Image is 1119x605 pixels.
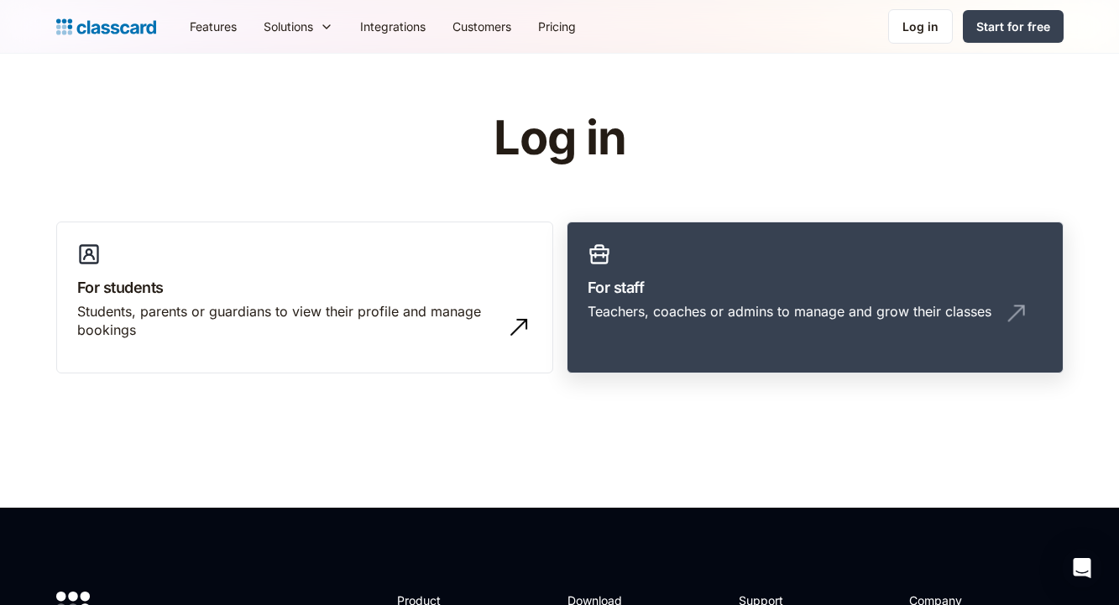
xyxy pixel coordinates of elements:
[888,9,953,44] a: Log in
[567,222,1064,374] a: For staffTeachers, coaches or admins to manage and grow their classes
[56,222,553,374] a: For studentsStudents, parents or guardians to view their profile and manage bookings
[293,112,826,164] h1: Log in
[439,8,525,45] a: Customers
[250,8,347,45] div: Solutions
[264,18,313,35] div: Solutions
[902,18,939,35] div: Log in
[56,15,156,39] a: home
[588,276,1043,299] h3: For staff
[77,302,499,340] div: Students, parents or guardians to view their profile and manage bookings
[588,302,991,321] div: Teachers, coaches or admins to manage and grow their classes
[1062,548,1102,588] div: Open Intercom Messenger
[976,18,1050,35] div: Start for free
[77,276,532,299] h3: For students
[176,8,250,45] a: Features
[347,8,439,45] a: Integrations
[525,8,589,45] a: Pricing
[963,10,1064,43] a: Start for free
